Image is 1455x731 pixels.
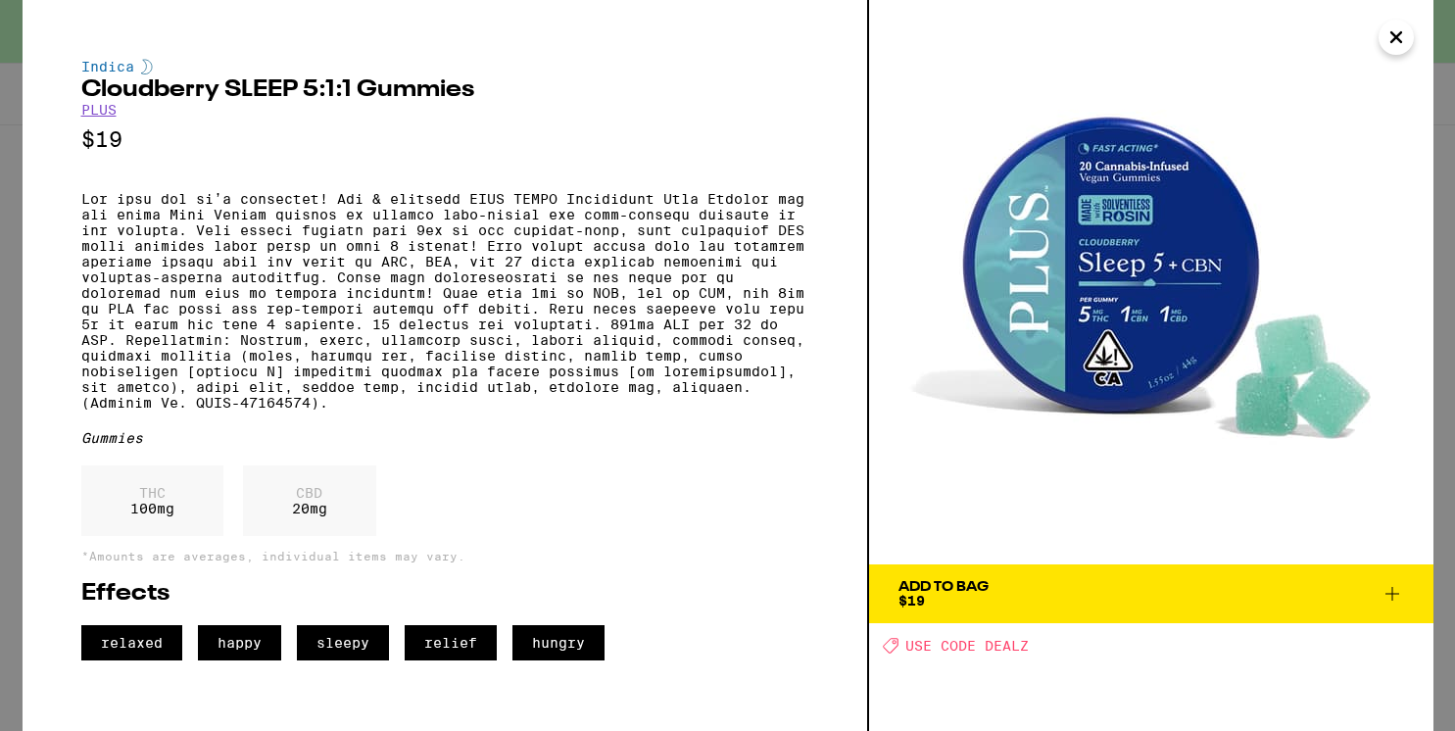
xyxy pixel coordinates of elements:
[292,485,327,501] p: CBD
[81,465,223,536] div: 100 mg
[81,59,808,74] div: Indica
[405,625,497,660] span: relief
[81,102,117,118] a: PLUS
[297,625,389,660] span: sleepy
[81,78,808,102] h2: Cloudberry SLEEP 5:1:1 Gummies
[81,625,182,660] span: relaxed
[898,580,989,594] div: Add To Bag
[12,14,141,29] span: Hi. Need any help?
[869,564,1433,623] button: Add To Bag$19
[898,593,925,609] span: $19
[141,59,153,74] img: indicaColor.svg
[81,127,808,152] p: $19
[81,430,808,446] div: Gummies
[905,638,1029,654] span: USE CODE DEALZ
[512,625,605,660] span: hungry
[243,465,376,536] div: 20 mg
[198,625,281,660] span: happy
[81,191,808,411] p: Lor ipsu dol si’a consectet! Adi & elitsedd EIUS TEMPO Incididunt Utla Etdolor mag ali enima Mini...
[1379,20,1414,55] button: Close
[81,550,808,562] p: *Amounts are averages, individual items may vary.
[130,485,174,501] p: THC
[81,582,808,606] h2: Effects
